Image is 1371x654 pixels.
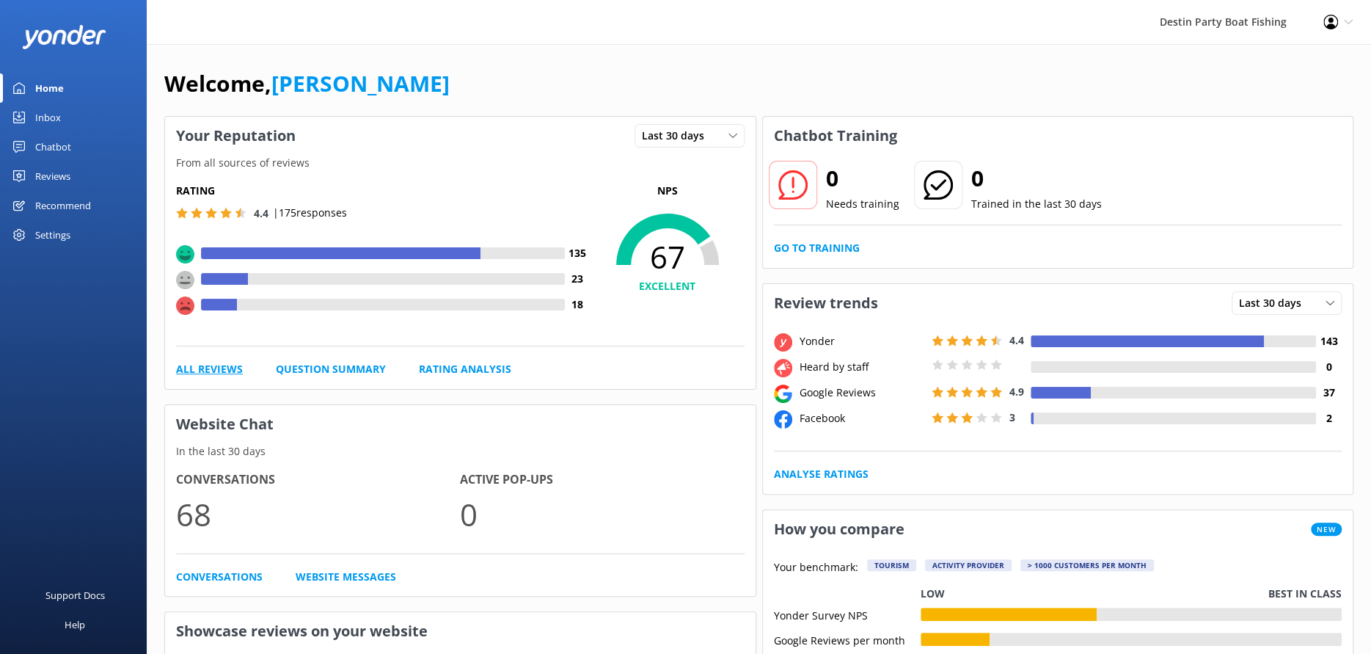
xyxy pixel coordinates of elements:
p: From all sources of reviews [165,155,756,171]
h5: Rating [176,183,591,199]
div: Settings [35,220,70,250]
p: Best in class [1268,586,1342,602]
span: 4.9 [1009,385,1024,399]
p: In the last 30 days [165,443,756,459]
p: | 175 responses [273,205,347,221]
img: yonder-white-logo.png [22,25,106,49]
p: Needs training [826,196,899,212]
div: Google Reviews [796,385,928,401]
h4: Conversations [176,470,460,490]
div: Facebook [796,410,928,426]
div: Heard by staff [796,359,928,375]
h2: 0 [826,161,899,196]
div: Chatbot [35,132,71,161]
div: Yonder [796,333,928,349]
p: Trained in the last 30 days [971,196,1102,212]
div: Activity Provider [925,559,1012,571]
div: Tourism [867,559,916,571]
span: 3 [1009,410,1015,424]
div: Inbox [35,103,61,132]
p: 0 [460,490,744,539]
h4: 37 [1316,385,1342,401]
a: Conversations [176,569,263,585]
span: 67 [591,239,745,275]
div: Google Reviews per month [774,633,921,646]
a: Analyse Ratings [774,466,869,482]
span: Last 30 days [1239,295,1310,311]
h4: EXCELLENT [591,278,745,294]
div: Recommend [35,191,91,220]
h3: Review trends [763,284,889,322]
span: 4.4 [1009,333,1024,347]
p: Your benchmark: [774,559,858,577]
h3: How you compare [763,510,915,548]
a: [PERSON_NAME] [271,68,450,98]
p: 68 [176,490,460,539]
a: Website Messages [296,569,396,585]
h4: 135 [565,245,591,261]
h4: 143 [1316,333,1342,349]
span: New [1311,523,1342,536]
a: All Reviews [176,361,243,377]
h2: 0 [971,161,1102,196]
p: NPS [591,183,745,199]
h3: Website Chat [165,405,756,443]
a: Question Summary [276,361,386,377]
h4: 23 [565,271,591,287]
p: Low [921,586,945,602]
div: > 1000 customers per month [1020,559,1154,571]
h3: Chatbot Training [763,117,908,155]
a: Go to Training [774,240,860,256]
div: Yonder Survey NPS [774,608,921,621]
h4: 0 [1316,359,1342,375]
div: Help [65,610,85,639]
h4: Active Pop-ups [460,470,744,490]
a: Rating Analysis [419,361,511,377]
div: Support Docs [45,581,105,610]
h4: 18 [565,297,591,313]
h3: Your Reputation [165,117,307,155]
h3: Showcase reviews on your website [165,612,756,650]
span: Last 30 days [642,128,713,144]
h1: Welcome, [164,66,450,101]
div: Reviews [35,161,70,191]
h4: 2 [1316,410,1342,426]
div: Home [35,73,64,103]
span: 4.4 [254,206,268,220]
